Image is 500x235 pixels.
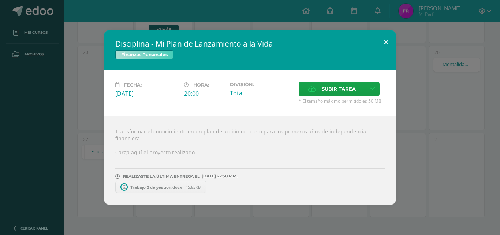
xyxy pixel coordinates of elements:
button: Close (Esc) [376,30,396,55]
span: Fecha: [124,82,142,88]
span: * El tamaño máximo permitido es 50 MB [299,98,385,104]
div: [DATE] [115,89,178,98]
div: 20:00 [184,89,224,98]
label: División: [230,82,293,87]
a: Trabajo 2 de gestión.docx 45.83KB [115,181,206,193]
span: REALIZASTE LA ÚLTIMA ENTREGA EL [123,174,200,179]
span: Hora: [193,82,209,88]
div: Transformar el conocimiento en un plan de acción concreto para los primeros años de independencia... [104,116,396,205]
h2: Disciplina - Mi Plan de Lanzamiento a la Vida [115,38,385,49]
span: Subir tarea [322,82,356,96]
div: Total [230,89,293,97]
span: 45.83KB [186,184,201,190]
span: Trabajo 2 de gestión.docx [127,184,186,190]
span: Finanzas Personales [115,50,173,59]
